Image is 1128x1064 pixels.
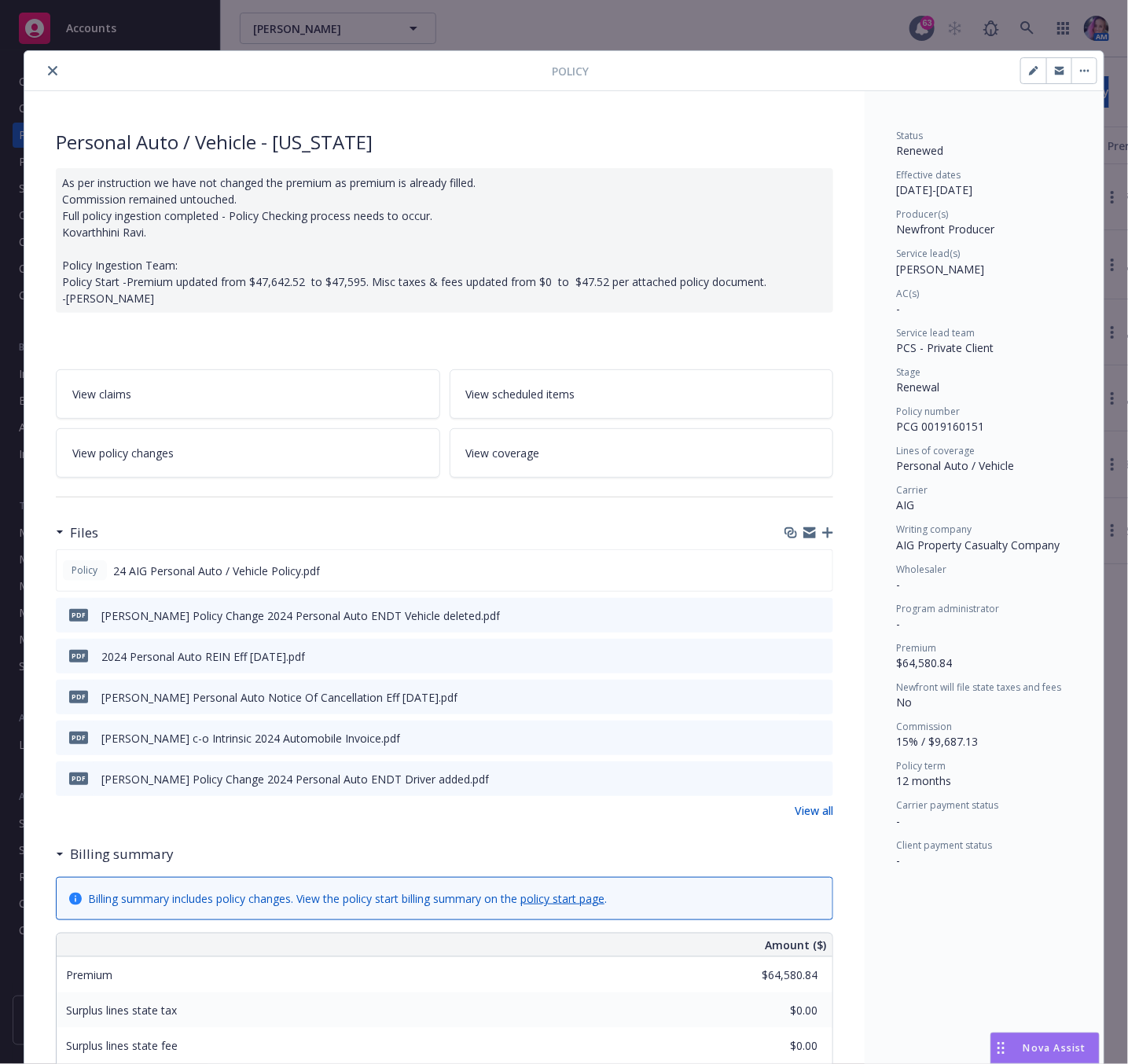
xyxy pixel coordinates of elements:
span: Premium [896,641,936,655]
span: pdf [69,691,88,703]
span: pdf [69,609,88,621]
span: pdf [69,772,88,784]
span: Producer(s) [896,207,948,221]
span: Service lead team [896,326,975,339]
button: preview file [812,563,826,579]
span: - [896,813,900,828]
button: close [43,61,62,80]
button: preview file [813,648,827,665]
span: Service lead(s) [896,247,960,260]
span: - [896,577,900,592]
span: Newfront Producer [896,222,994,237]
span: Newfront will file state taxes and fees [896,681,1061,694]
a: View scheduled items [450,369,834,419]
span: Policy [69,563,101,578]
a: policy start page [520,891,604,906]
button: preview file [813,607,827,624]
span: Nova Assist [1023,1041,1086,1055]
span: Policy [552,63,589,79]
input: 0.00 [725,963,827,987]
span: Client payment status [896,838,992,852]
button: download file [788,730,800,747]
input: 0.00 [725,999,827,1022]
div: Drag to move [991,1033,1011,1063]
span: - [896,301,900,316]
span: View coverage [466,445,540,461]
a: View policy changes [56,428,440,478]
span: Surplus lines state tax [66,1003,177,1018]
span: Personal Auto / Vehicle [896,458,1014,473]
span: 12 months [896,773,951,788]
span: - [896,853,900,868]
button: download file [788,771,800,787]
span: $64,580.84 [896,655,952,670]
a: View all [795,802,833,819]
span: PCG 0019160151 [896,419,984,434]
span: Carrier payment status [896,798,998,812]
span: Policy number [896,405,960,418]
button: download file [788,689,800,706]
span: Renewed [896,143,943,158]
span: View scheduled items [466,386,575,402]
span: pdf [69,732,88,743]
span: Renewal [896,380,939,394]
span: Policy term [896,759,946,772]
button: download file [788,648,800,665]
span: AIG Property Casualty Company [896,538,1060,552]
div: [PERSON_NAME] c-o Intrinsic 2024 Automobile Invoice.pdf [101,730,400,747]
div: [PERSON_NAME] Policy Change 2024 Personal Auto ENDT Vehicle deleted.pdf [101,607,500,624]
button: Nova Assist [990,1033,1100,1064]
div: Billing summary includes policy changes. View the policy start billing summary on the . [88,890,607,907]
span: Lines of coverage [896,444,975,457]
span: Amount ($) [765,937,826,953]
span: No [896,695,912,710]
a: View coverage [450,428,834,478]
div: As per instruction we have not changed the premium as premium is already filled. Commission remai... [56,168,833,313]
button: download file [787,563,799,579]
div: 2024 Personal Auto REIN Eff [DATE].pdf [101,648,305,665]
div: Billing summary [56,844,174,864]
span: PCS - Private Client [896,340,994,355]
button: preview file [813,689,827,706]
span: AC(s) [896,287,919,300]
h3: Billing summary [70,844,174,864]
span: View claims [72,386,131,402]
span: Program administrator [896,602,999,615]
span: Effective dates [896,168,961,182]
div: Personal Auto / Vehicle - [US_STATE] [56,129,833,156]
span: 15% / $9,687.13 [896,734,978,749]
span: Writing company [896,523,972,536]
span: Stage [896,365,920,379]
a: View claims [56,369,440,419]
span: Status [896,129,923,142]
span: pdf [69,650,88,662]
span: Carrier [896,483,928,497]
span: - [896,616,900,631]
div: Files [56,523,98,543]
span: Surplus lines state fee [66,1038,178,1053]
input: 0.00 [725,1034,827,1058]
span: View policy changes [72,445,174,461]
div: [PERSON_NAME] Policy Change 2024 Personal Auto ENDT Driver added.pdf [101,771,489,787]
span: Commission [896,720,952,733]
button: preview file [813,730,827,747]
button: preview file [813,771,827,787]
div: [DATE] - [DATE] [896,168,1072,198]
div: [PERSON_NAME] Personal Auto Notice Of Cancellation Eff [DATE].pdf [101,689,457,706]
span: Premium [66,967,112,982]
span: AIG [896,497,914,512]
h3: Files [70,523,98,543]
span: Wholesaler [896,563,946,576]
span: [PERSON_NAME] [896,262,984,277]
span: 24 AIG Personal Auto / Vehicle Policy.pdf [113,563,320,579]
button: download file [788,607,800,624]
